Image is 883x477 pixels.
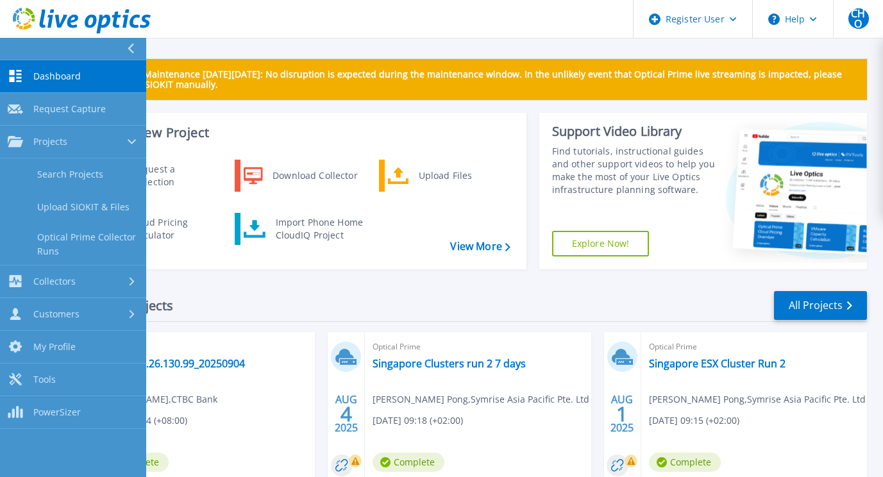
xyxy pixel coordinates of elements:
span: Optical Prime [97,340,307,354]
span: [PERSON_NAME] Pong , Symrise Asia Pacific Pte. Ltd [649,392,866,406]
span: Customers [33,308,80,320]
span: [PERSON_NAME] , CTBC Bank [97,392,217,406]
a: Request a Collection [90,160,222,192]
div: AUG 2025 [610,390,634,437]
div: Request a Collection [125,163,219,188]
span: Optical Prime [649,340,859,354]
span: Dashboard [33,71,81,82]
span: Request Capture [33,103,106,115]
a: Explore Now! [552,231,650,256]
a: Vcenter10.26.130.99_20250904 [97,357,245,370]
span: Tools [33,374,56,385]
span: Projects [33,136,67,147]
span: Complete [373,453,444,472]
span: 1 [616,408,628,419]
span: My Profile [33,341,76,353]
p: Scheduled Maintenance [DATE][DATE]: No disruption is expected during the maintenance window. In t... [96,69,857,90]
div: AUG 2025 [334,390,358,437]
a: Upload Files [379,160,510,192]
div: Download Collector [266,163,363,188]
span: PowerSizer [33,406,81,418]
a: Singapore Clusters run 2 7 days [373,357,526,370]
a: Singapore ESX Cluster Run 2 [649,357,786,370]
span: 4 [341,408,352,419]
span: [DATE] 09:15 (+02:00) [649,414,739,428]
a: All Projects [774,291,867,320]
div: Find tutorials, instructional guides and other support videos to help you make the most of your L... [552,145,716,196]
div: Upload Files [412,163,507,188]
span: Complete [649,453,721,472]
a: Download Collector [235,160,366,192]
a: View More [450,240,510,253]
span: Collectors [33,276,76,287]
div: Cloud Pricing Calculator [124,216,219,242]
h3: Start a New Project [91,126,510,140]
span: Optical Prime [373,340,583,354]
a: Cloud Pricing Calculator [90,213,222,245]
span: [DATE] 09:18 (+02:00) [373,414,463,428]
span: [PERSON_NAME] Pong , Symrise Asia Pacific Pte. Ltd [373,392,589,406]
div: Support Video Library [552,123,716,140]
span: CHO [848,8,869,29]
div: Import Phone Home CloudIQ Project [269,216,369,242]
